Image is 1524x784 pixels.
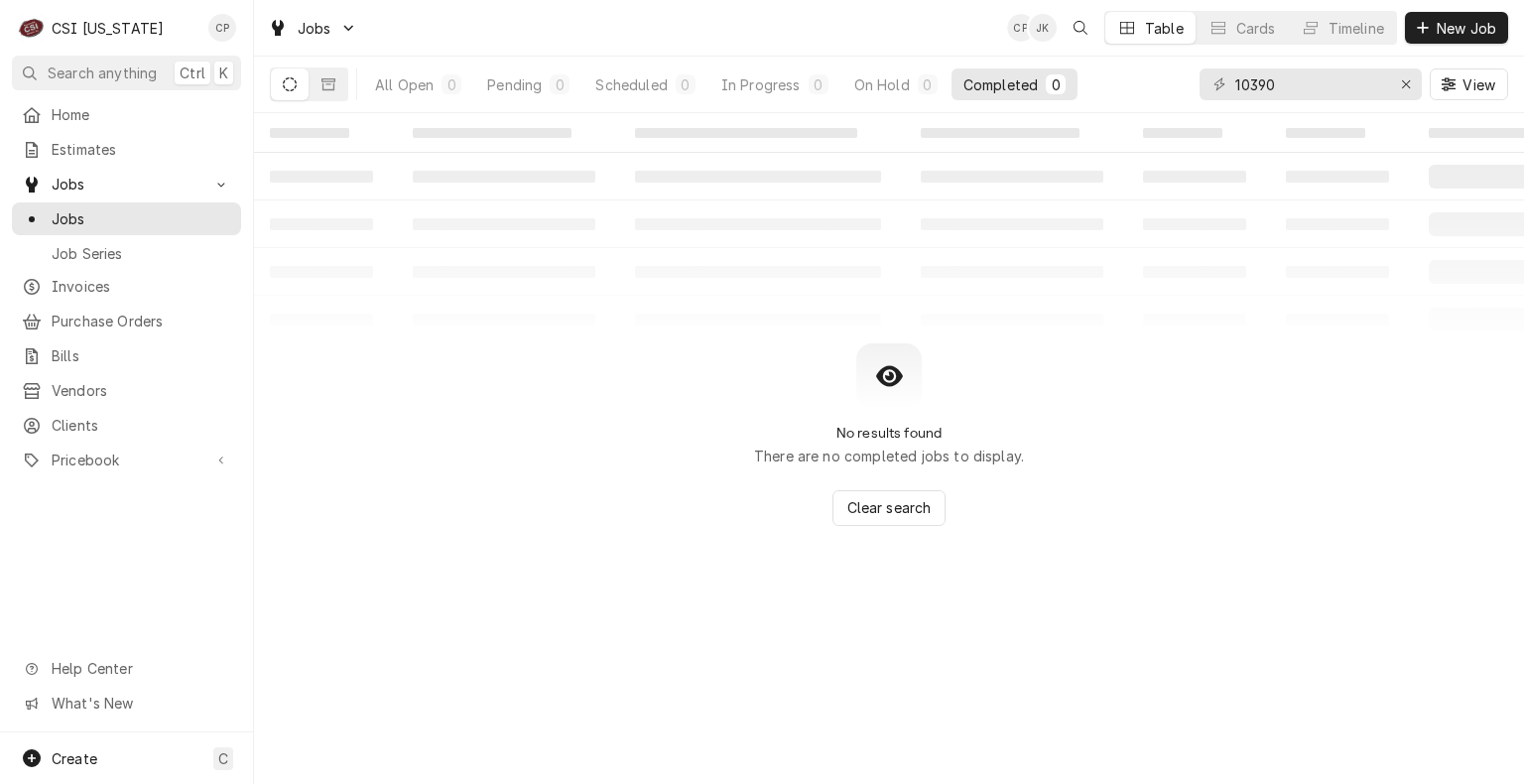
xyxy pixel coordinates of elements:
div: Completed [963,74,1038,95]
a: Home [12,98,241,131]
span: Jobs [52,208,231,229]
span: Invoices [52,276,231,297]
span: New Job [1433,18,1500,39]
span: ‌ [270,128,349,138]
a: Bills [12,339,241,372]
div: Craig Pierce's Avatar [208,14,236,42]
span: Clear search [843,497,936,518]
div: JK [1029,14,1057,42]
div: Table [1145,18,1184,39]
span: View [1459,74,1499,95]
div: 0 [680,74,692,95]
a: Clients [12,409,241,442]
span: Estimates [52,139,231,160]
div: Pending [487,74,542,95]
span: Search anything [48,63,157,83]
span: What's New [52,693,229,714]
span: ‌ [635,128,857,138]
div: C [18,14,46,42]
a: Go to Jobs [12,168,241,200]
input: Keyword search [1235,68,1384,100]
span: K [219,63,228,83]
a: Go to What's New [12,687,241,719]
div: Cards [1236,18,1276,39]
button: View [1430,68,1508,100]
a: Job Series [12,237,241,270]
a: Purchase Orders [12,305,241,337]
div: Craig Pierce's Avatar [1007,14,1035,42]
span: ‌ [921,128,1079,138]
span: Bills [52,345,231,366]
span: ‌ [1143,128,1222,138]
span: Ctrl [180,63,205,83]
div: Scheduled [595,74,667,95]
span: Purchase Orders [52,311,231,331]
span: Jobs [52,174,201,195]
span: Pricebook [52,450,201,470]
span: Job Series [52,243,231,264]
a: Go to Pricebook [12,444,241,476]
div: In Progress [721,74,801,95]
div: 0 [922,74,934,95]
span: Help Center [52,658,229,679]
div: CSI Kentucky's Avatar [18,14,46,42]
table: Completed Jobs List Loading [254,113,1524,343]
div: CSI [US_STATE] [52,18,164,39]
span: Home [52,104,231,125]
a: Go to Help Center [12,652,241,685]
div: CP [208,14,236,42]
div: On Hold [854,74,910,95]
button: Search anythingCtrlK [12,56,241,90]
span: Create [52,750,97,767]
button: Open search [1065,12,1096,44]
span: Jobs [298,18,331,39]
span: ‌ [413,128,571,138]
a: Go to Jobs [260,12,365,45]
div: Timeline [1329,18,1384,39]
div: 0 [1050,74,1062,95]
p: There are no completed jobs to display. [754,446,1024,466]
div: CP [1007,14,1035,42]
a: Jobs [12,202,241,235]
div: 0 [445,74,457,95]
button: Clear search [832,490,947,526]
span: Vendors [52,380,231,401]
button: New Job [1405,12,1508,44]
div: All Open [375,74,434,95]
h2: No results found [836,425,943,442]
a: Vendors [12,374,241,407]
a: Invoices [12,270,241,303]
a: Estimates [12,133,241,166]
span: C [218,748,228,769]
button: Erase input [1390,68,1422,100]
div: 0 [813,74,825,95]
span: Clients [52,415,231,436]
div: 0 [554,74,566,95]
span: ‌ [1286,128,1365,138]
div: Jeff Kuehl's Avatar [1029,14,1057,42]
